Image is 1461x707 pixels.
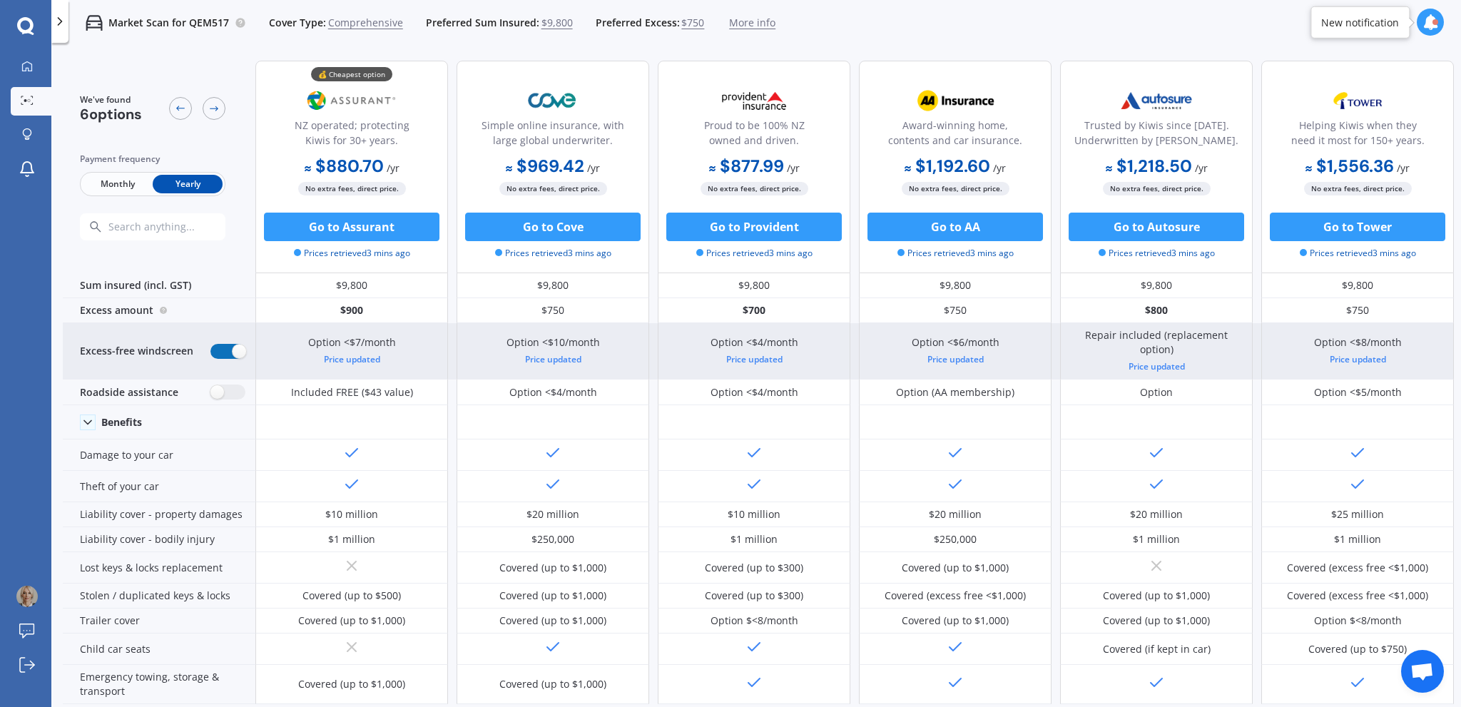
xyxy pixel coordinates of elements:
div: 💰 Cheapest option [311,67,392,81]
div: $800 [1060,298,1253,323]
span: Monthly [83,175,153,193]
b: $877.99 [709,155,784,177]
div: Option (AA membership) [896,385,1014,400]
div: $1 million [1334,532,1381,546]
div: Covered (up to $300) [705,589,803,603]
div: Liability cover - bodily injury [63,527,255,552]
div: Roadside assistance [63,380,255,405]
div: $900 [255,298,448,323]
div: Covered (up to $1,000) [298,677,405,691]
span: Prices retrieved 3 mins ago [495,247,611,260]
div: Option <$7/month [308,335,396,367]
div: Excess amount [63,298,255,323]
span: Yearly [153,175,223,193]
span: Prices retrieved 3 mins ago [897,247,1014,260]
div: Emergency towing, storage & transport [63,665,255,704]
div: $9,800 [457,273,649,298]
div: Option <$4/month [711,335,798,367]
button: Go to AA [867,213,1043,241]
div: Price updated [1071,360,1242,374]
button: Go to Assurant [264,213,439,241]
div: Price updated [308,352,396,367]
div: Covered (up to $750) [1308,642,1407,656]
div: $1 million [730,532,778,546]
div: Repair included (replacement option) [1071,328,1242,374]
b: $880.70 [305,155,384,177]
div: Covered (if kept in car) [1103,642,1211,656]
div: Simple online insurance, with large global underwriter. [469,118,637,153]
div: $700 [658,298,850,323]
div: $20 million [1130,507,1183,522]
b: $969.42 [506,155,584,177]
span: We've found [80,93,142,106]
div: Option <$4/month [509,385,597,400]
div: Price updated [912,352,999,367]
div: $10 million [728,507,780,522]
div: Stolen / duplicated keys & locks [63,584,255,609]
img: car.f15378c7a67c060ca3f3.svg [86,14,103,31]
span: Comprehensive [328,16,403,30]
div: Covered (up to $300) [705,561,803,575]
div: Covered (excess free <$1,000) [1287,589,1428,603]
div: Excess-free windscreen [63,323,255,380]
span: No extra fees, direct price. [499,182,607,195]
span: Prices retrieved 3 mins ago [1300,247,1416,260]
div: Option <$5/month [1314,385,1402,400]
div: $1 million [328,532,375,546]
div: $9,800 [1261,273,1454,298]
button: Go to Provident [666,213,842,241]
span: / yr [387,161,399,175]
div: Price updated [506,352,600,367]
div: $750 [1261,298,1454,323]
div: Covered (up to $1,000) [499,589,606,603]
div: Option [1140,385,1173,400]
div: Trailer cover [63,609,255,634]
div: $250,000 [531,532,574,546]
div: Liability cover - property damages [63,502,255,527]
div: New notification [1321,15,1399,29]
div: Helping Kiwis when they need it most for 150+ years. [1273,118,1442,153]
div: Option <$10/month [506,335,600,367]
div: Price updated [1314,352,1402,367]
img: Provident.png [707,83,801,118]
div: Covered (up to $1,000) [499,561,606,575]
b: $1,556.36 [1305,155,1394,177]
span: / yr [1195,161,1208,175]
img: Autosure.webp [1109,83,1203,118]
img: AA.webp [908,83,1002,118]
input: Search anything... [107,220,253,233]
span: $9,800 [541,16,573,30]
div: Covered (up to $1,000) [902,614,1009,628]
div: Covered (up to $1,000) [499,677,606,691]
div: $750 [457,298,649,323]
div: Option <$8/month [1314,335,1402,367]
span: No extra fees, direct price. [701,182,808,195]
span: Prices retrieved 3 mins ago [294,247,410,260]
span: / yr [993,161,1006,175]
span: / yr [787,161,800,175]
span: No extra fees, direct price. [1103,182,1211,195]
img: Cove.webp [506,83,600,118]
div: Option <$4/month [711,385,798,400]
div: Award-winning home, contents and car insurance. [871,118,1039,153]
div: $9,800 [658,273,850,298]
p: Market Scan for QEM517 [108,16,229,30]
div: Benefits [101,416,142,429]
div: Sum insured (incl. GST) [63,273,255,298]
div: Covered (up to $1,000) [1103,589,1210,603]
div: Covered (excess free <$1,000) [1287,561,1428,575]
div: $25 million [1331,507,1384,522]
div: Price updated [711,352,798,367]
img: Assurant.png [305,83,399,118]
span: No extra fees, direct price. [298,182,406,195]
img: ACg8ocJE49mdr1B7TcEqF4VM8GDTekJiy1t6mUKiLrJMDrfLBljHRmdArw=s96-c [16,586,38,607]
div: $9,800 [1060,273,1253,298]
b: $1,192.60 [905,155,990,177]
span: No extra fees, direct price. [1304,182,1412,195]
span: 6 options [80,105,142,123]
div: Covered (up to $1,000) [902,561,1009,575]
span: Prices retrieved 3 mins ago [696,247,813,260]
span: Cover Type: [269,16,326,30]
span: Preferred Sum Insured: [426,16,539,30]
div: $20 million [526,507,579,522]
